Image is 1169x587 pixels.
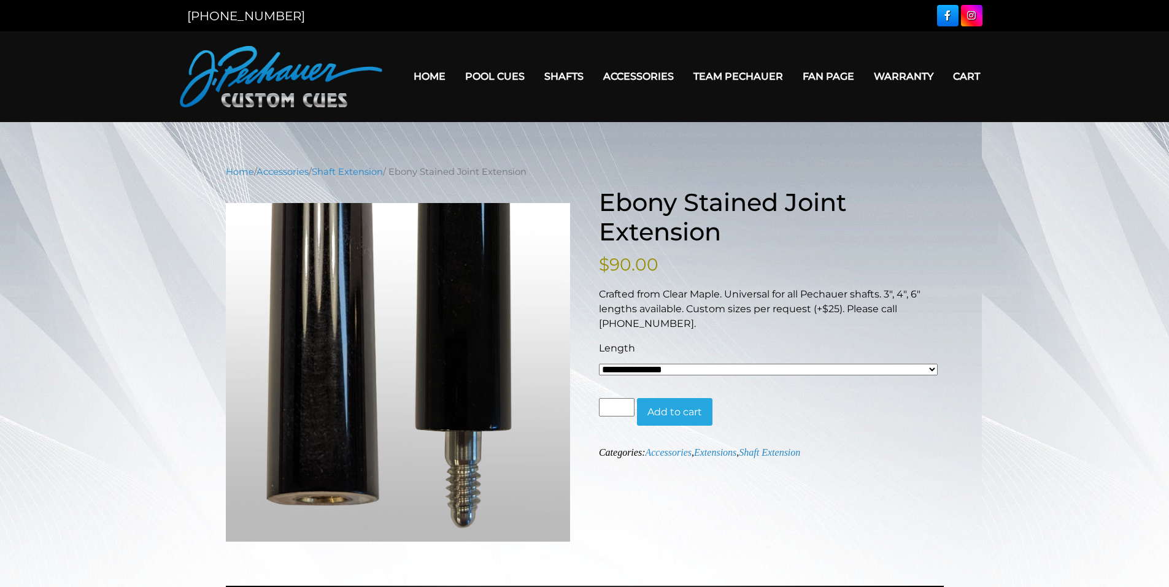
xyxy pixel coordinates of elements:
a: Cart [943,61,990,92]
h1: Ebony Stained Joint Extension [599,188,944,247]
bdi: 90.00 [599,254,658,275]
p: Crafted from Clear Maple. Universal for all Pechauer shafts. 3″, 4″, 6″ lengths available. Custom... [599,287,944,331]
a: [PHONE_NUMBER] [187,9,305,23]
a: Shaft Extension [739,447,800,458]
span: Categories: , , [599,447,800,458]
a: Accessories [593,61,684,92]
a: Extensions [694,447,736,458]
a: Accessories [645,447,692,458]
img: Pechauer Custom Cues [180,46,382,107]
a: Fan Page [793,61,864,92]
a: Warranty [864,61,943,92]
input: Product quantity [599,398,635,416]
span: Length [599,342,635,354]
a: Shaft Extension [312,166,383,177]
nav: Breadcrumb [226,165,944,178]
a: Home [226,166,254,177]
span: $ [599,254,609,275]
a: Team Pechauer [684,61,793,92]
a: Accessories [257,166,309,177]
button: Add to cart [637,398,712,426]
a: Shafts [534,61,593,92]
img: ebony-stained-joint-extension.jpg [226,203,571,542]
a: Home [404,61,455,92]
a: Pool Cues [455,61,534,92]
